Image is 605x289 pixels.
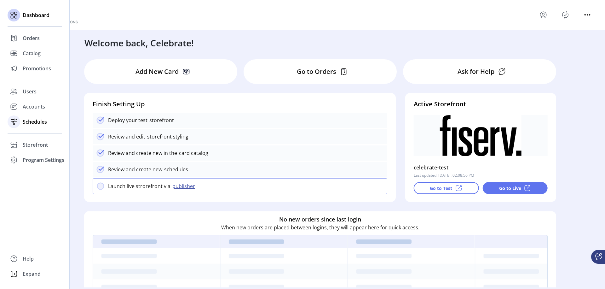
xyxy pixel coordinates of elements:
span: Users [23,88,37,95]
p: Launch live strorefront via [108,182,170,190]
span: Expand [23,270,41,278]
span: Schedules [23,118,47,126]
h4: Active Storefront [414,99,548,109]
h3: Welcome back, Celebrate! [84,36,194,50]
h6: No new orders since last login [279,215,361,224]
p: card catalog [177,149,208,157]
button: menu [538,10,548,20]
span: Help [23,255,34,262]
span: Orders [23,34,40,42]
p: celebrate-test [414,162,449,173]
p: Add New Card [135,67,179,76]
span: Storefront [23,141,48,149]
p: storefront styling [145,133,188,140]
p: When new orders are placed between logins, they will appear here for quick access. [221,224,419,231]
span: Program Settings [23,156,64,164]
p: Last updated: [DATE], 02:08:56 PM [414,173,474,178]
p: Deploy your test [108,116,147,124]
p: Go to Orders [297,67,336,76]
p: Review and create new [108,166,162,173]
button: publisher [170,182,199,190]
span: Dashboard [23,11,49,19]
p: Go to Live [499,185,521,192]
button: Publisher Panel [560,10,570,20]
p: storefront [147,116,174,124]
h4: Finish Setting Up [93,99,387,109]
span: Catalog [23,50,41,57]
p: Go to Test [430,185,452,192]
p: Review and create new in the [108,149,177,157]
p: schedules [162,166,188,173]
span: Accounts [23,103,45,110]
p: Review and edit [108,133,145,140]
button: menu [582,10,592,20]
span: Promotions [23,65,51,72]
p: Ask for Help [458,67,494,76]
